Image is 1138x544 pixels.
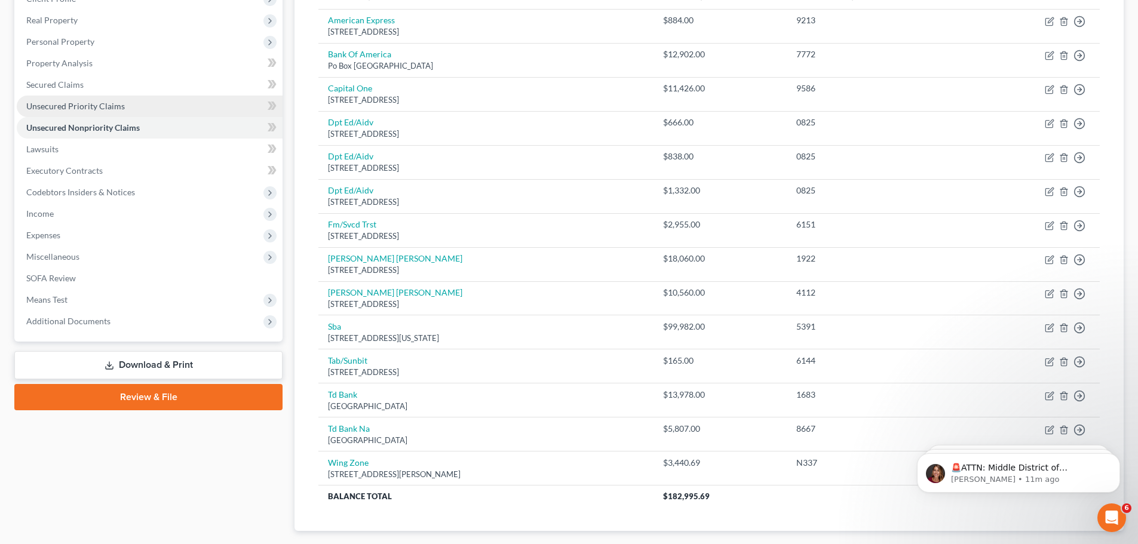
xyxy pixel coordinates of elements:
[328,151,373,161] a: Dpt Ed/Aidv
[328,287,462,297] a: [PERSON_NAME] [PERSON_NAME]
[663,116,777,128] div: $666.00
[17,160,283,182] a: Executory Contracts
[328,49,391,59] a: Bank Of America
[17,96,283,117] a: Unsecured Priority Claims
[26,101,125,111] span: Unsecured Priority Claims
[26,187,135,197] span: Codebtors Insiders & Notices
[328,15,395,25] a: American Express
[796,82,949,94] div: 9586
[17,268,283,289] a: SOFA Review
[796,321,949,333] div: 5391
[328,435,644,446] div: [GEOGRAPHIC_DATA]
[796,423,949,435] div: 8667
[663,82,777,94] div: $11,426.00
[328,265,644,276] div: [STREET_ADDRESS]
[796,116,949,128] div: 0825
[663,491,710,501] span: $182,995.69
[17,139,283,160] a: Lawsuits
[328,94,644,106] div: [STREET_ADDRESS]
[328,230,644,242] div: [STREET_ADDRESS]
[328,253,462,263] a: [PERSON_NAME] [PERSON_NAME]
[26,144,59,154] span: Lawsuits
[328,83,372,93] a: Capital One
[26,273,76,283] span: SOFA Review
[328,457,369,468] a: Wing Zone
[796,253,949,265] div: 1922
[328,401,644,412] div: [GEOGRAPHIC_DATA]
[26,165,103,176] span: Executory Contracts
[663,219,777,230] div: $2,955.00
[796,287,949,299] div: 4112
[899,428,1138,512] iframe: Intercom notifications message
[26,316,111,326] span: Additional Documents
[328,26,644,38] div: [STREET_ADDRESS]
[663,423,777,435] div: $5,807.00
[328,389,357,399] a: Td Bank
[328,196,644,208] div: [STREET_ADDRESS]
[796,185,949,196] div: 0825
[796,150,949,162] div: 0825
[26,79,84,90] span: Secured Claims
[663,389,777,401] div: $13,978.00
[663,457,777,469] div: $3,440.69
[17,117,283,139] a: Unsecured Nonpriority Claims
[1122,503,1131,513] span: 6
[328,128,644,140] div: [STREET_ADDRESS]
[328,219,376,229] a: Fm/Svcd Trst
[663,185,777,196] div: $1,332.00
[796,355,949,367] div: 6144
[663,150,777,162] div: $838.00
[328,117,373,127] a: Dpt Ed/Aidv
[26,58,93,68] span: Property Analysis
[328,469,644,480] div: [STREET_ADDRESS][PERSON_NAME]
[796,457,949,469] div: N337
[796,48,949,60] div: 7772
[26,208,54,219] span: Income
[663,287,777,299] div: $10,560.00
[328,355,367,365] a: Tab/Sunbit
[17,74,283,96] a: Secured Claims
[663,14,777,26] div: $884.00
[328,162,644,174] div: [STREET_ADDRESS]
[328,321,341,331] a: Sba
[318,485,654,507] th: Balance Total
[26,230,60,240] span: Expenses
[663,321,777,333] div: $99,982.00
[14,351,283,379] a: Download & Print
[796,14,949,26] div: 9213
[26,15,78,25] span: Real Property
[328,299,644,310] div: [STREET_ADDRESS]
[26,122,140,133] span: Unsecured Nonpriority Claims
[1097,503,1126,532] iframe: Intercom live chat
[796,389,949,401] div: 1683
[26,36,94,47] span: Personal Property
[663,253,777,265] div: $18,060.00
[663,355,777,367] div: $165.00
[17,53,283,74] a: Property Analysis
[328,333,644,344] div: [STREET_ADDRESS][US_STATE]
[328,185,373,195] a: Dpt Ed/Aidv
[328,60,644,72] div: Po Box [GEOGRAPHIC_DATA]
[796,219,949,230] div: 6151
[26,294,68,305] span: Means Test
[328,367,644,378] div: [STREET_ADDRESS]
[328,423,370,434] a: Td Bank Na
[26,251,79,262] span: Miscellaneous
[663,48,777,60] div: $12,902.00
[14,384,283,410] a: Review & File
